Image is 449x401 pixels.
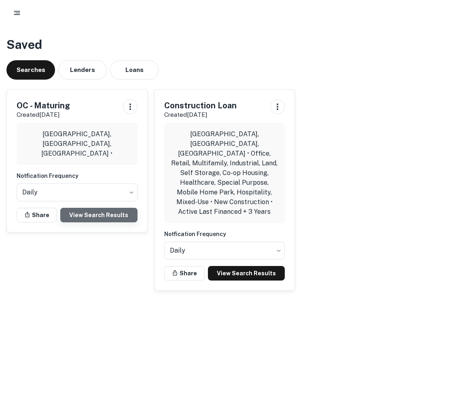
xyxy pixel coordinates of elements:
h5: OC - Maturing [17,99,70,112]
p: Created [DATE] [17,110,70,120]
h6: Notfication Frequency [164,230,285,238]
div: Without label [164,239,285,262]
h5: Construction Loan [164,99,237,112]
p: [GEOGRAPHIC_DATA], [GEOGRAPHIC_DATA], [GEOGRAPHIC_DATA] • Office, Retail, Multifamily, Industrial... [171,129,279,217]
button: Share [164,266,205,281]
button: Share [17,208,57,222]
div: Without label [17,181,138,204]
a: View Search Results [208,266,285,281]
a: View Search Results [60,208,138,222]
button: Lenders [58,60,107,80]
p: Created [DATE] [164,110,237,120]
button: Loans [110,60,159,80]
h3: Saved [6,36,443,54]
button: Searches [6,60,55,80]
h6: Notfication Frequency [17,171,138,180]
p: [GEOGRAPHIC_DATA], [GEOGRAPHIC_DATA], [GEOGRAPHIC_DATA] • [23,129,131,158]
iframe: Chat Widget [409,336,449,375]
